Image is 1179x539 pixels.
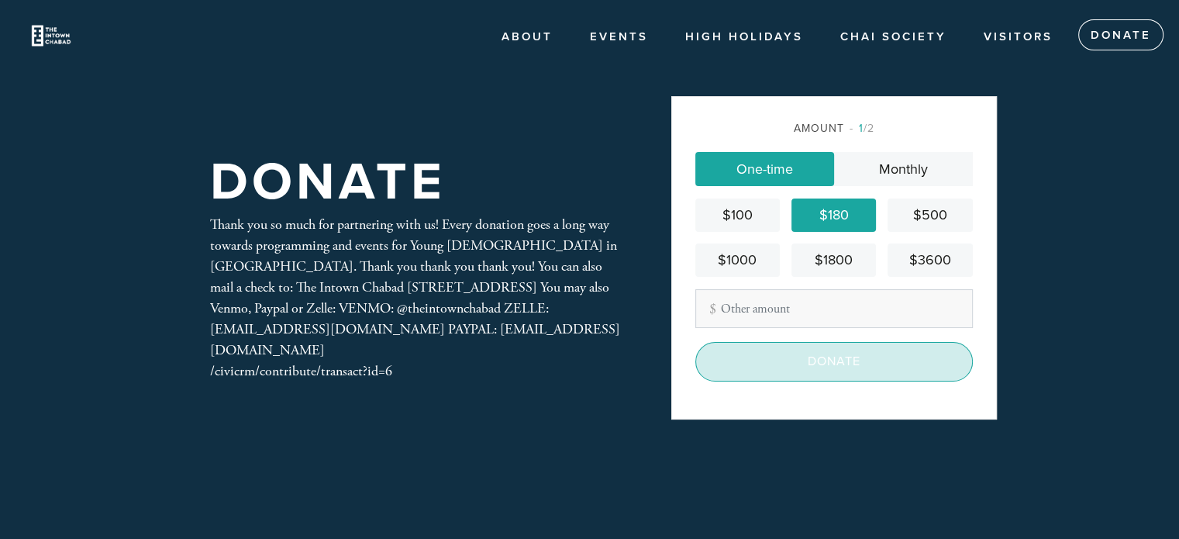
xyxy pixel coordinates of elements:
[859,122,864,135] span: 1
[695,199,780,232] a: $100
[490,22,564,52] a: About
[702,205,774,226] div: $100
[674,22,815,52] a: High Holidays
[798,250,870,271] div: $1800
[1078,19,1163,50] a: Donate
[894,250,966,271] div: $3600
[210,157,446,208] h1: Donate
[888,244,972,277] a: $3600
[798,205,870,226] div: $180
[829,22,958,52] a: Chai society
[834,152,973,186] a: Monthly
[695,244,780,277] a: $1000
[695,120,973,136] div: Amount
[23,8,79,64] img: Untitled%20design-7.png
[210,214,621,382] div: Thank you so much for partnering with us! Every donation goes a long way towards programming and ...
[791,199,876,232] a: $180
[695,289,973,328] input: Other amount
[791,244,876,277] a: $1800
[695,152,834,186] a: One-time
[695,342,973,381] input: Donate
[578,22,660,52] a: Events
[210,361,621,382] div: /civicrm/contribute/transact?id=6
[850,122,874,135] span: /2
[702,250,774,271] div: $1000
[972,22,1064,52] a: Visitors
[894,205,966,226] div: $500
[888,199,972,232] a: $500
